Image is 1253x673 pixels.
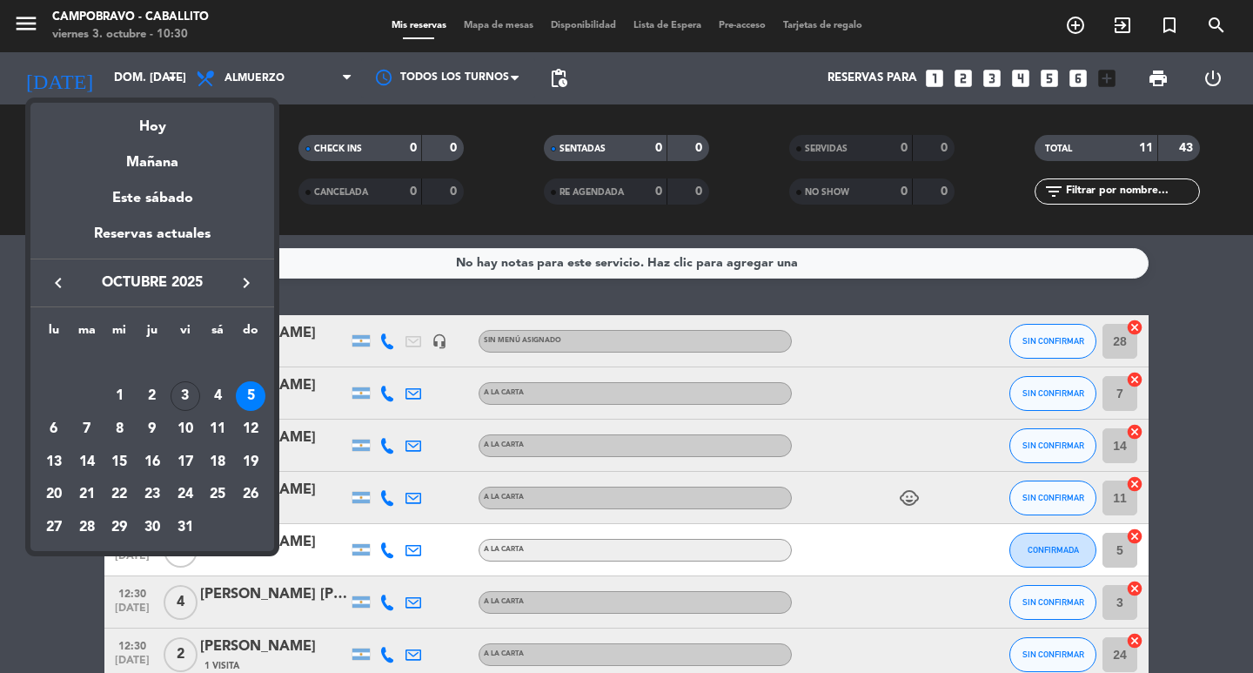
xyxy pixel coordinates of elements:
[48,273,69,293] i: keyboard_arrow_left
[169,320,202,347] th: viernes
[137,513,167,542] div: 30
[39,414,69,444] div: 6
[169,446,202,479] td: 17 de octubre de 2025
[171,448,200,477] div: 17
[137,448,167,477] div: 16
[137,381,167,411] div: 2
[171,481,200,510] div: 24
[104,513,134,542] div: 29
[30,174,274,223] div: Este sábado
[203,414,232,444] div: 11
[70,511,104,544] td: 28 de octubre de 2025
[234,320,267,347] th: domingo
[37,320,70,347] th: lunes
[171,414,200,444] div: 10
[37,347,267,380] td: OCT.
[104,381,134,411] div: 1
[136,380,169,414] td: 2 de octubre de 2025
[234,380,267,414] td: 5 de octubre de 2025
[103,446,136,479] td: 15 de octubre de 2025
[136,320,169,347] th: jueves
[234,446,267,479] td: 19 de octubre de 2025
[202,446,235,479] td: 18 de octubre de 2025
[104,414,134,444] div: 8
[72,414,102,444] div: 7
[72,513,102,542] div: 28
[37,511,70,544] td: 27 de octubre de 2025
[171,381,200,411] div: 3
[236,381,265,411] div: 5
[236,481,265,510] div: 26
[43,272,74,294] button: keyboard_arrow_left
[70,479,104,512] td: 21 de octubre de 2025
[103,380,136,414] td: 1 de octubre de 2025
[136,413,169,446] td: 9 de octubre de 2025
[234,413,267,446] td: 12 de octubre de 2025
[103,320,136,347] th: miércoles
[136,511,169,544] td: 30 de octubre de 2025
[234,479,267,512] td: 26 de octubre de 2025
[169,413,202,446] td: 10 de octubre de 2025
[169,479,202,512] td: 24 de octubre de 2025
[236,414,265,444] div: 12
[104,448,134,477] div: 15
[202,380,235,414] td: 4 de octubre de 2025
[169,380,202,414] td: 3 de octubre de 2025
[103,511,136,544] td: 29 de octubre de 2025
[103,479,136,512] td: 22 de octubre de 2025
[202,479,235,512] td: 25 de octubre de 2025
[202,413,235,446] td: 11 de octubre de 2025
[103,413,136,446] td: 8 de octubre de 2025
[37,479,70,512] td: 20 de octubre de 2025
[70,446,104,479] td: 14 de octubre de 2025
[203,448,232,477] div: 18
[231,272,262,294] button: keyboard_arrow_right
[104,481,134,510] div: 22
[136,479,169,512] td: 23 de octubre de 2025
[171,513,200,542] div: 31
[37,446,70,479] td: 13 de octubre de 2025
[39,513,69,542] div: 27
[169,511,202,544] td: 31 de octubre de 2025
[236,273,257,293] i: keyboard_arrow_right
[30,103,274,138] div: Hoy
[72,448,102,477] div: 14
[30,223,274,259] div: Reservas actuales
[39,481,69,510] div: 20
[37,413,70,446] td: 6 de octubre de 2025
[39,448,69,477] div: 13
[203,381,232,411] div: 4
[70,413,104,446] td: 7 de octubre de 2025
[30,138,274,174] div: Mañana
[203,481,232,510] div: 25
[236,448,265,477] div: 19
[72,481,102,510] div: 21
[70,320,104,347] th: martes
[202,320,235,347] th: sábado
[136,446,169,479] td: 16 de octubre de 2025
[137,481,167,510] div: 23
[74,272,231,294] span: octubre 2025
[137,414,167,444] div: 9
